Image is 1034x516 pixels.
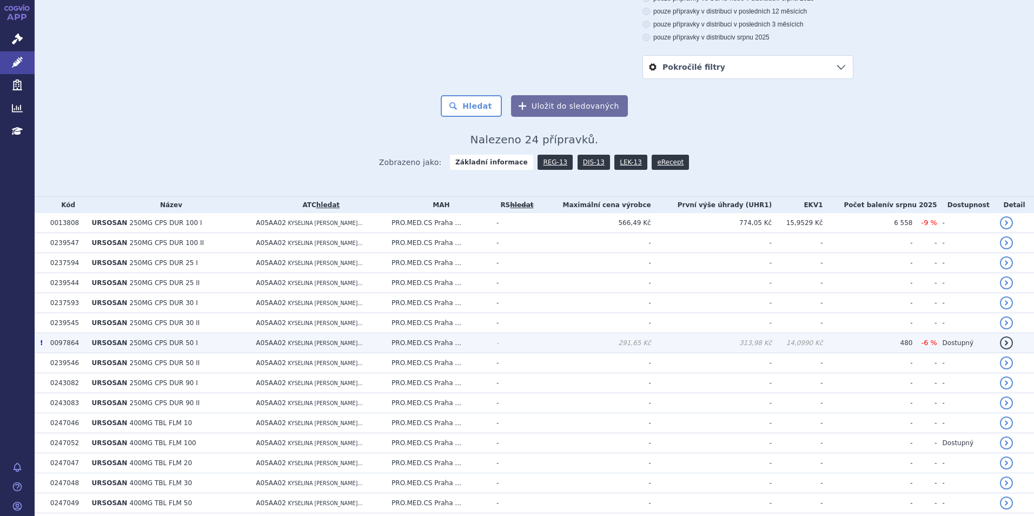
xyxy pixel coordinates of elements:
[772,213,823,233] td: 15,9529 Kč
[250,197,386,213] th: ATC
[92,499,128,507] span: URSOSAN
[130,419,192,427] span: 400MG TBL FLM 10
[912,253,937,273] td: -
[823,233,913,253] td: -
[45,233,87,253] td: 0239547
[643,56,853,78] a: Pokročilé filtry
[651,333,772,353] td: 313,98 Kč
[937,353,995,373] td: -
[288,380,363,386] span: KYSELINA [PERSON_NAME]...
[1000,236,1013,249] a: detail
[256,379,286,387] span: A05AA02
[1000,336,1013,349] a: detail
[130,239,204,247] span: 250MG CPS DUR 100 II
[256,419,286,427] span: A05AA02
[288,460,363,466] span: KYSELINA [PERSON_NAME]...
[937,293,995,313] td: -
[772,233,823,253] td: -
[288,300,363,306] span: KYSELINA [PERSON_NAME]...
[772,433,823,453] td: -
[772,273,823,293] td: -
[45,473,87,493] td: 0247048
[511,95,628,117] button: Uložit do sledovaných
[45,433,87,453] td: 0247052
[491,197,538,213] th: RS
[87,197,251,213] th: Název
[889,201,937,209] span: v srpnu 2025
[386,413,491,433] td: PRO.MED.CS Praha ...
[772,493,823,513] td: -
[651,453,772,473] td: -
[491,233,538,253] td: -
[130,319,200,327] span: 250MG CPS DUR 30 II
[256,439,286,447] span: A05AA02
[288,240,363,246] span: KYSELINA [PERSON_NAME]...
[386,353,491,373] td: PRO.MED.CS Praha ...
[937,373,995,393] td: -
[912,273,937,293] td: -
[256,459,286,467] span: A05AA02
[288,360,363,366] span: KYSELINA [PERSON_NAME]...
[256,239,286,247] span: A05AA02
[491,333,538,353] td: -
[538,333,651,353] td: 291,65 Kč
[491,313,538,333] td: -
[823,293,913,313] td: -
[823,373,913,393] td: -
[912,453,937,473] td: -
[1000,477,1013,489] a: detail
[772,197,823,213] th: EKV1
[316,201,340,209] a: hledat
[937,213,995,233] td: -
[130,499,192,507] span: 400MG TBL FLM 50
[130,299,198,307] span: 250MG CPS DUR 30 I
[642,33,853,42] label: pouze přípravky v distribuci
[130,379,198,387] span: 250MG CPS DUR 90 I
[130,479,192,487] span: 400MG TBL FLM 30
[491,273,538,293] td: -
[379,155,442,170] span: Zobrazeno jako:
[491,293,538,313] td: -
[538,393,651,413] td: -
[995,197,1034,213] th: Detail
[130,219,202,227] span: 250MG CPS DUR 100 I
[1000,457,1013,469] a: detail
[130,339,198,347] span: 250MG CPS DUR 50 I
[92,319,128,327] span: URSOSAN
[651,413,772,433] td: -
[288,260,363,266] span: KYSELINA [PERSON_NAME]...
[538,313,651,333] td: -
[450,155,533,170] strong: Základní informace
[92,279,128,287] span: URSOSAN
[386,373,491,393] td: PRO.MED.CS Praha ...
[45,453,87,473] td: 0247047
[1000,316,1013,329] a: detail
[491,213,538,233] td: -
[772,313,823,333] td: -
[772,473,823,493] td: -
[92,339,128,347] span: URSOSAN
[651,433,772,453] td: -
[130,439,196,447] span: 400MG TBL FLM 100
[538,253,651,273] td: -
[1000,296,1013,309] a: detail
[256,499,286,507] span: A05AA02
[538,213,651,233] td: 566,49 Kč
[937,473,995,493] td: -
[651,293,772,313] td: -
[92,239,128,247] span: URSOSAN
[130,259,198,267] span: 250MG CPS DUR 25 I
[40,339,43,347] span: Poslední data tohoto produktu jsou ze SCAU platného k 01.01.2012.
[92,379,128,387] span: URSOSAN
[386,293,491,313] td: PRO.MED.CS Praha ...
[538,353,651,373] td: -
[256,479,286,487] span: A05AA02
[130,359,200,367] span: 250MG CPS DUR 50 II
[912,433,937,453] td: -
[772,413,823,433] td: -
[912,373,937,393] td: -
[823,253,913,273] td: -
[937,393,995,413] td: -
[538,433,651,453] td: -
[823,213,913,233] td: 6 558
